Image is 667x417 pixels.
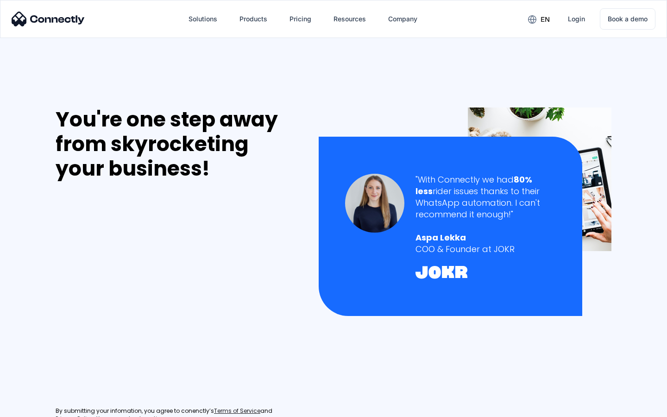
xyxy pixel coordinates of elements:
[333,13,366,25] div: Resources
[214,407,260,415] a: Terms of Service
[388,13,417,25] div: Company
[560,8,592,30] a: Login
[289,13,311,25] div: Pricing
[56,107,299,181] div: You're one step away from skyrocketing your business!
[189,13,217,25] div: Solutions
[56,192,195,396] iframe: Form 0
[19,401,56,414] ul: Language list
[415,243,556,255] div: COO & Founder at JOKR
[415,174,556,221] div: "With Connectly we had rider issues thanks to their WhatsApp automation. I can't recommend it eno...
[239,13,267,25] div: Products
[12,12,85,26] img: Connectly Logo
[415,174,532,197] strong: 80% less
[600,8,655,30] a: Book a demo
[9,401,56,414] aside: Language selected: English
[568,13,585,25] div: Login
[541,13,550,26] div: en
[282,8,319,30] a: Pricing
[415,232,466,243] strong: Aspa Lekka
